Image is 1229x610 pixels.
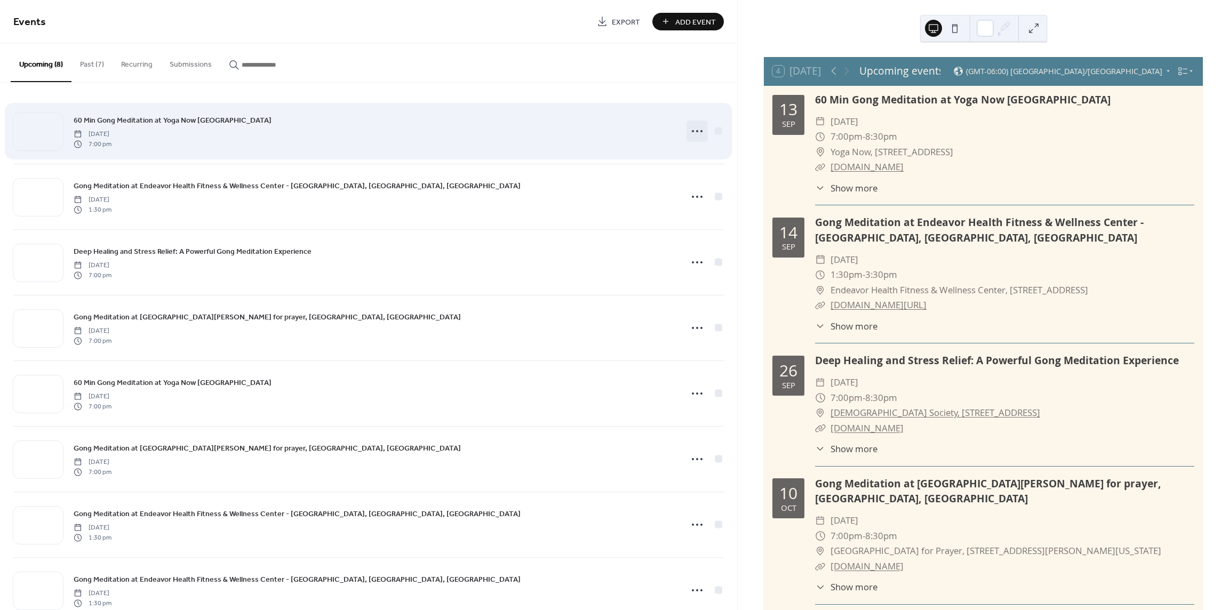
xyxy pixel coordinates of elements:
[779,363,797,379] div: 26
[815,559,825,574] div: ​
[652,13,724,30] button: Add Event
[675,17,716,28] span: Add Event
[74,589,111,598] span: [DATE]
[74,533,111,542] span: 1:30 pm
[71,43,113,81] button: Past (7)
[782,120,795,128] div: Sep
[815,375,825,390] div: ​
[74,311,461,323] a: Gong Meditation at [GEOGRAPHIC_DATA][PERSON_NAME] for prayer, [GEOGRAPHIC_DATA], [GEOGRAPHIC_DATA]
[966,68,1162,75] span: (GMT-06:00) [GEOGRAPHIC_DATA]/[GEOGRAPHIC_DATA]
[74,270,111,280] span: 7:00 pm
[859,63,940,79] div: Upcoming events
[865,129,897,145] span: 8:30pm
[74,442,461,454] a: Gong Meditation at [GEOGRAPHIC_DATA][PERSON_NAME] for prayer, [GEOGRAPHIC_DATA], [GEOGRAPHIC_DATA]
[779,101,797,117] div: 13
[74,312,461,323] span: Gong Meditation at [GEOGRAPHIC_DATA][PERSON_NAME] for prayer, [GEOGRAPHIC_DATA], [GEOGRAPHIC_DATA]
[161,43,220,81] button: Submissions
[815,181,825,195] div: ​
[815,513,825,528] div: ​
[831,513,858,528] span: [DATE]
[815,442,877,455] button: ​Show more
[113,43,161,81] button: Recurring
[831,114,858,130] span: [DATE]
[74,402,111,411] span: 7:00 pm
[74,574,521,585] span: Gong Meditation at Endeavor Health Fitness & Wellness Center - [GEOGRAPHIC_DATA], [GEOGRAPHIC_DAT...
[815,181,877,195] button: ​Show more
[831,442,877,455] span: Show more
[815,353,1179,367] a: Deep Healing and Stress Relief: A Powerful Gong Meditation Experience
[74,139,111,149] span: 7:00 pm
[74,114,272,126] a: 60 Min Gong Meditation at Yoga Now [GEOGRAPHIC_DATA]
[831,145,953,160] span: Yoga Now, [STREET_ADDRESS]
[831,283,1088,298] span: Endeavor Health Fitness & Wellness Center, [STREET_ADDRESS]
[831,375,858,390] span: [DATE]
[779,224,797,240] div: 14
[815,267,825,283] div: ​
[74,467,111,477] span: 7:00 pm
[831,299,927,311] a: [DOMAIN_NAME][URL]
[831,422,904,434] a: [DOMAIN_NAME]
[74,205,111,214] span: 1:30 pm
[779,485,797,501] div: 10
[74,443,461,454] span: Gong Meditation at [GEOGRAPHIC_DATA][PERSON_NAME] for prayer, [GEOGRAPHIC_DATA], [GEOGRAPHIC_DATA]
[865,528,897,544] span: 8:30pm
[74,392,111,402] span: [DATE]
[74,376,272,389] a: 60 Min Gong Meditation at Yoga Now [GEOGRAPHIC_DATA]
[74,130,111,139] span: [DATE]
[831,181,877,195] span: Show more
[831,560,904,572] a: [DOMAIN_NAME]
[74,246,312,258] span: Deep Healing and Stress Relief: A Powerful Gong Meditation Experience
[815,283,825,298] div: ​
[11,43,71,82] button: Upcoming (8)
[815,145,825,160] div: ​
[815,528,825,544] div: ​
[815,159,825,175] div: ​
[863,267,865,283] span: -
[815,580,825,593] div: ​
[74,181,521,192] span: Gong Meditation at Endeavor Health Fitness & Wellness Center - [GEOGRAPHIC_DATA], [GEOGRAPHIC_DAT...
[863,129,865,145] span: -
[815,580,877,593] button: ​Show more
[815,543,825,559] div: ​
[831,390,863,406] span: 7:00pm
[74,180,521,192] a: Gong Meditation at Endeavor Health Fitness & Wellness Center - [GEOGRAPHIC_DATA], [GEOGRAPHIC_DAT...
[863,528,865,544] span: -
[74,378,272,389] span: 60 Min Gong Meditation at Yoga Now [GEOGRAPHIC_DATA]
[815,390,825,406] div: ​
[74,508,521,520] a: Gong Meditation at Endeavor Health Fitness & Wellness Center - [GEOGRAPHIC_DATA], [GEOGRAPHIC_DAT...
[815,114,825,130] div: ​
[74,573,521,585] a: Gong Meditation at Endeavor Health Fitness & Wellness Center - [GEOGRAPHIC_DATA], [GEOGRAPHIC_DAT...
[74,245,312,258] a: Deep Healing and Stress Relief: A Powerful Gong Meditation Experience
[74,509,521,520] span: Gong Meditation at Endeavor Health Fitness & Wellness Center - [GEOGRAPHIC_DATA], [GEOGRAPHIC_DAT...
[831,129,863,145] span: 7:00pm
[815,298,825,313] div: ​
[815,92,1111,107] a: 60 Min Gong Meditation at Yoga Now [GEOGRAPHIC_DATA]
[815,252,825,268] div: ​
[831,405,1040,421] a: [DEMOGRAPHIC_DATA] Society, [STREET_ADDRESS]
[815,442,825,455] div: ​
[74,598,111,608] span: 1:30 pm
[815,421,825,436] div: ​
[815,319,877,333] button: ​Show more
[74,326,111,336] span: [DATE]
[74,115,272,126] span: 60 Min Gong Meditation at Yoga Now [GEOGRAPHIC_DATA]
[589,13,648,30] a: Export
[74,523,111,533] span: [DATE]
[74,336,111,346] span: 7:00 pm
[831,319,877,333] span: Show more
[831,543,1161,559] span: [GEOGRAPHIC_DATA] for Prayer, [STREET_ADDRESS][PERSON_NAME][US_STATE]
[782,381,795,389] div: Sep
[863,390,865,406] span: -
[831,267,863,283] span: 1:30pm
[74,261,111,270] span: [DATE]
[831,252,858,268] span: [DATE]
[831,580,877,593] span: Show more
[815,405,825,421] div: ​
[74,195,111,205] span: [DATE]
[831,528,863,544] span: 7:00pm
[865,267,897,283] span: 3:30pm
[781,504,796,512] div: Oct
[865,390,897,406] span: 8:30pm
[815,476,1161,506] a: Gong Meditation at [GEOGRAPHIC_DATA][PERSON_NAME] for prayer, [GEOGRAPHIC_DATA], [GEOGRAPHIC_DATA]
